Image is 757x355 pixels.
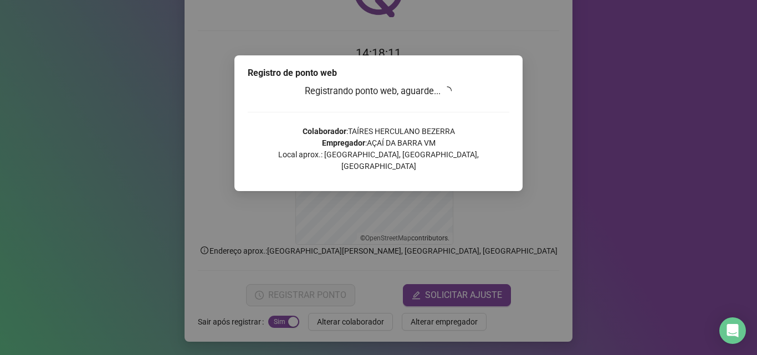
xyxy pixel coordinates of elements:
[322,138,365,147] strong: Empregador
[719,317,746,344] div: Open Intercom Messenger
[303,127,346,136] strong: Colaborador
[442,85,453,97] span: loading
[248,126,509,172] p: : TAÍRES HERCULANO BEZERRA : AÇAÍ DA BARRA VM Local aprox.: [GEOGRAPHIC_DATA], [GEOGRAPHIC_DATA],...
[248,66,509,80] div: Registro de ponto web
[248,84,509,99] h3: Registrando ponto web, aguarde...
